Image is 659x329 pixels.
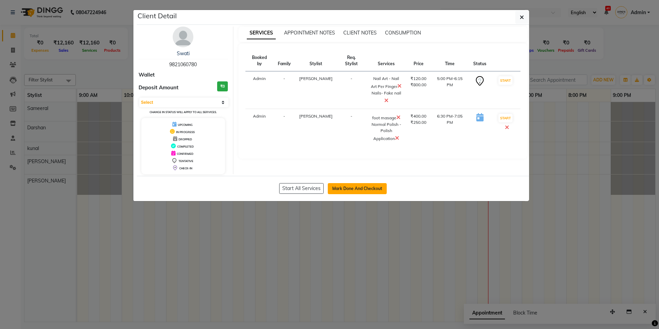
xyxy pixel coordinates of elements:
th: Status [469,50,490,71]
th: Booked by [245,50,274,71]
span: SERVICES [247,27,276,39]
span: COMPLETED [177,145,194,148]
th: Price [406,50,430,71]
button: Start All Services [279,183,324,194]
div: ₹400.00 [410,113,426,119]
td: - [337,71,366,109]
span: 9821060780 [169,61,197,68]
span: Deposit Amount [139,84,179,92]
td: 5:00 PM-6:15 PM [430,71,469,109]
span: [PERSON_NAME] [299,76,333,81]
h5: Client Detail [138,11,177,21]
span: TENTATIVE [179,159,193,163]
span: CONFIRMED [177,152,193,156]
td: Admin [245,71,274,109]
td: 6:30 PM-7:05 PM [430,109,469,147]
span: DROPPED [179,138,192,141]
button: START [498,114,513,122]
div: Normal Polish - Polish Application [371,121,403,142]
div: ₹800.00 [410,82,426,88]
th: Stylist [295,50,337,71]
img: avatar [173,27,193,47]
a: Swati [177,50,190,57]
th: Family [274,50,295,71]
div: ₹250.00 [410,119,426,126]
span: Wallet [139,71,155,79]
button: Mark Done And Checkout [328,183,387,194]
span: CLIENT NOTES [343,30,377,36]
th: Services [366,50,407,71]
span: UPCOMING [178,123,193,127]
th: Time [430,50,469,71]
button: START [498,76,513,85]
td: - [274,71,295,109]
td: Admin [245,109,274,147]
td: - [274,109,295,147]
span: CONSUMPTION [385,30,421,36]
span: IN PROGRESS [176,130,195,134]
div: Nail Art - Nail Art Per Finger [371,76,403,90]
div: Nails- Fake nail [371,90,403,104]
span: CHECK-IN [179,167,192,170]
span: [PERSON_NAME] [299,113,333,119]
div: ₹120.00 [410,76,426,82]
span: APPOINTMENT NOTES [284,30,335,36]
th: Req. Stylist [337,50,366,71]
small: Change in status will apply to all services. [150,110,217,114]
td: - [337,109,366,147]
h3: ₹0 [217,81,228,91]
div: foot masage [371,113,403,121]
